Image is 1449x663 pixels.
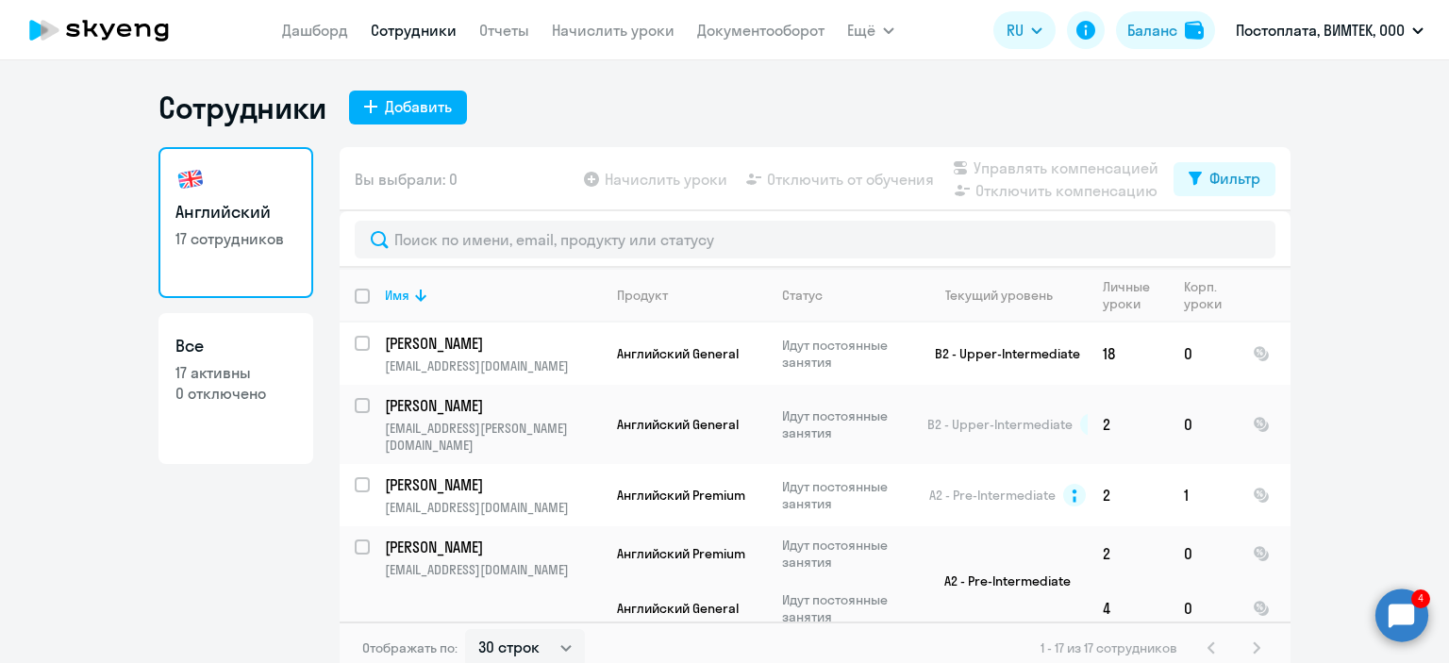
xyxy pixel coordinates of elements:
span: Английский Premium [617,545,745,562]
td: 0 [1169,385,1238,464]
div: Продукт [617,287,668,304]
p: 17 сотрудников [175,228,296,249]
a: Начислить уроки [552,21,675,40]
td: 2 [1088,385,1169,464]
span: RU [1007,19,1024,41]
td: 4 [1088,581,1169,636]
a: Документооборот [697,21,824,40]
h3: Английский [175,200,296,224]
span: 1 - 17 из 17 сотрудников [1041,639,1177,656]
a: Отчеты [479,21,529,40]
a: Сотрудники [371,21,457,40]
div: Добавить [385,95,452,118]
td: A2 - Pre-Intermediate [912,526,1088,636]
p: [EMAIL_ADDRESS][DOMAIN_NAME] [385,561,601,578]
span: Вы выбрали: 0 [355,168,458,191]
button: Ещё [847,11,894,49]
a: [PERSON_NAME] [385,395,601,416]
div: Статус [782,287,823,304]
span: Английский General [617,416,739,433]
span: B2 - Upper-Intermediate [927,416,1073,433]
img: balance [1185,21,1204,40]
a: Английский17 сотрудников [158,147,313,298]
p: [PERSON_NAME] [385,395,598,416]
p: [EMAIL_ADDRESS][DOMAIN_NAME] [385,357,601,374]
td: 2 [1088,526,1169,581]
div: Корп. уроки [1184,278,1237,312]
a: [PERSON_NAME] [385,333,601,354]
img: english [175,164,206,194]
button: Постоплата, ВИМТЕК, ООО [1226,8,1433,53]
span: Английский General [617,600,739,617]
a: [PERSON_NAME] [385,474,601,495]
td: 2 [1088,464,1169,526]
td: 0 [1169,526,1238,581]
a: Все17 активны0 отключено [158,313,313,464]
button: Балансbalance [1116,11,1215,49]
div: Фильтр [1209,167,1260,190]
span: Отображать по: [362,639,458,656]
p: [PERSON_NAME] [385,474,598,495]
td: 1 [1169,464,1238,526]
p: [PERSON_NAME] [385,333,598,354]
div: Баланс [1127,19,1177,41]
span: Ещё [847,19,875,41]
p: Идут постоянные занятия [782,537,911,571]
p: 0 отключено [175,383,296,404]
p: [EMAIL_ADDRESS][DOMAIN_NAME] [385,499,601,516]
p: Идут постоянные занятия [782,337,911,371]
p: [EMAIL_ADDRESS][PERSON_NAME][DOMAIN_NAME] [385,420,601,454]
div: Текущий уровень [945,287,1053,304]
div: Имя [385,287,601,304]
a: [PERSON_NAME] [385,537,601,557]
td: 18 [1088,323,1169,385]
span: A2 - Pre-Intermediate [929,487,1056,504]
td: 0 [1169,323,1238,385]
p: Идут постоянные занятия [782,591,911,625]
td: 0 [1169,581,1238,636]
div: Имя [385,287,409,304]
td: B2 - Upper-Intermediate [912,323,1088,385]
span: Английский General [617,345,739,362]
a: Дашборд [282,21,348,40]
p: Идут постоянные занятия [782,478,911,512]
p: 17 активны [175,362,296,383]
p: Постоплата, ВИМТЕК, ООО [1236,19,1405,41]
h1: Сотрудники [158,89,326,126]
p: [PERSON_NAME] [385,537,598,557]
div: Текущий уровень [927,287,1087,304]
button: Фильтр [1174,162,1275,196]
p: Идут постоянные занятия [782,407,911,441]
h3: Все [175,334,296,358]
input: Поиск по имени, email, продукту или статусу [355,221,1275,258]
button: Добавить [349,91,467,124]
span: Английский Premium [617,487,745,504]
button: RU [993,11,1056,49]
div: Личные уроки [1103,278,1168,312]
